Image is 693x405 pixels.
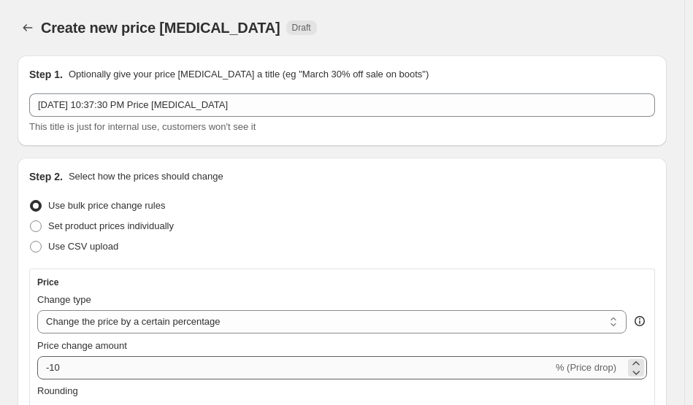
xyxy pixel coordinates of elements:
[41,20,280,36] span: Create new price [MEDICAL_DATA]
[292,22,311,34] span: Draft
[37,356,553,379] input: -15
[48,220,174,231] span: Set product prices individually
[37,277,58,288] h3: Price
[48,241,118,252] span: Use CSV upload
[69,169,223,184] p: Select how the prices should change
[37,294,91,305] span: Change type
[69,67,429,82] p: Optionally give your price [MEDICAL_DATA] a title (eg "March 30% off sale on boots")
[29,93,655,117] input: 30% off holiday sale
[48,200,165,211] span: Use bulk price change rules
[29,169,63,184] h2: Step 2.
[556,362,616,373] span: % (Price drop)
[18,18,38,38] button: Price change jobs
[632,314,647,328] div: help
[29,121,256,132] span: This title is just for internal use, customers won't see it
[37,385,78,396] span: Rounding
[29,67,63,82] h2: Step 1.
[37,340,127,351] span: Price change amount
